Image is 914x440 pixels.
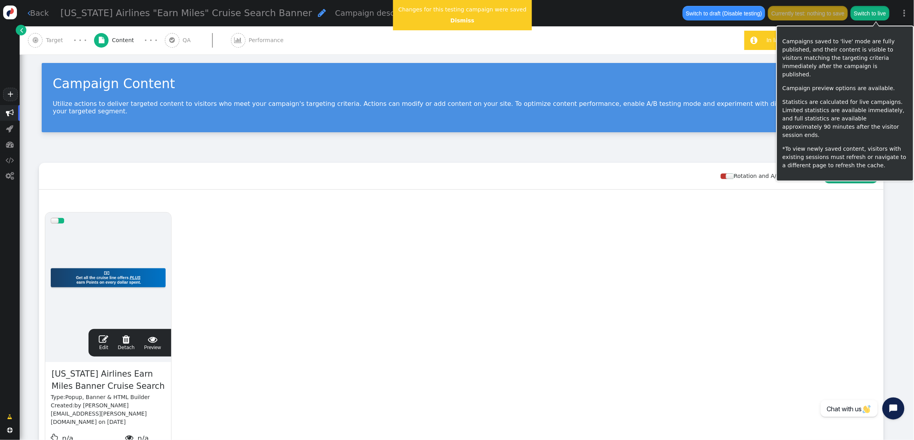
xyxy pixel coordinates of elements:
a: Preview [144,335,161,351]
span: [US_STATE] Airlines Earn Miles Banner Cruise Search [51,368,166,393]
a:  Target · · · [28,26,94,54]
span:  [144,335,161,344]
span:  [7,413,13,421]
div: · · · [144,35,157,46]
button: Switch to live [851,6,889,20]
span:  [28,9,30,17]
a: Dismiss [451,17,475,24]
img: logo-icon.svg [3,6,17,19]
span: by [PERSON_NAME][EMAIL_ADDRESS][PERSON_NAME][DOMAIN_NAME] on [DATE] [51,402,147,425]
p: Campaigns saved to 'live' mode are fully published, and their content is visible to visitors matc... [783,37,908,79]
span:  [6,109,14,117]
a:  QA [165,26,231,54]
span:  [751,36,758,44]
button: Switch to draft (Disable testing) [683,6,766,20]
span:  [318,8,326,17]
a: Edit [99,335,108,351]
a: ⋮ [895,2,914,25]
span: Popup, Banner & HTML Builder [65,394,150,400]
span: Campaign description [335,9,420,18]
a:  Performance [231,26,301,54]
span:  [235,37,242,43]
span: QA [183,36,194,44]
span:  [99,37,104,43]
span:  [99,335,108,344]
span: Target [46,36,66,44]
p: Statistics are calculated for live campaigns. Limited statistics are available immediately, and f... [783,98,908,139]
a: Detach [118,335,135,351]
button: Currently test: nothing to save [768,6,848,20]
a:  [16,25,26,35]
span:  [7,427,13,433]
div: Type: [51,393,166,401]
p: Utilize actions to deliver targeted content to visitors who meet your campaign's targeting criter... [53,100,881,115]
span:  [118,335,135,344]
span: Performance [249,36,287,44]
div: Created: [51,401,166,426]
span:  [169,37,175,43]
span:  [6,156,14,164]
a: + [3,88,17,101]
span: Content [112,36,137,44]
div: In last 90 min: [767,36,809,44]
span:  [20,26,24,34]
span: Preview [144,335,161,351]
p: *To view newly saved content, visitors with existing sessions must refresh or navigate to a diffe... [783,145,908,170]
a: Back [28,7,49,19]
a:  Content · · · [94,26,165,54]
span:  [6,141,14,148]
div: · · · [74,35,87,46]
span: Detach [118,335,135,350]
a:  [2,410,18,424]
span:  [33,37,38,43]
div: Rotation and A/B testing mode [721,172,824,180]
div: Campaign Content [53,74,881,94]
span: [US_STATE] Airlines "Earn Miles" Cruise Search Banner [61,7,312,18]
span:  [6,125,14,133]
p: Campaign preview options are available. [783,84,908,92]
span:  [6,172,14,180]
